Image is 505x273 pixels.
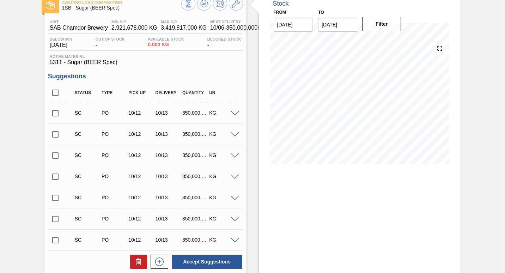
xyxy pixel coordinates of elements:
span: Active Material [50,54,241,59]
div: Status [73,90,102,95]
div: Accept Suggestions [168,254,243,269]
span: Awaiting Load Composition [62,0,181,5]
div: 350,000.000 [181,216,209,222]
div: Type [100,90,129,95]
div: Delivery [154,90,183,95]
h3: Suggestions [48,73,243,80]
button: Accept Suggestions [172,255,242,269]
div: 10/12/2025 [127,195,156,200]
div: KG [207,131,236,137]
div: KG [207,174,236,179]
div: 350,000.000 [181,195,209,200]
div: 10/13/2025 [154,131,183,137]
div: 10/12/2025 [127,131,156,137]
div: - [94,37,127,48]
div: Pick up [127,90,156,95]
div: 10/13/2025 [154,216,183,222]
span: MAX S.P. [161,20,207,24]
span: 0.000 KG [148,42,184,47]
span: Next Delivery [210,20,266,24]
div: 10/13/2025 [154,174,183,179]
span: 5311 - Sugar (BEER Spec) [50,59,241,66]
div: - [206,37,243,48]
div: Suggestion Created [73,237,102,243]
span: 1SB - Sugar (BEER Spec) [62,5,181,11]
div: Suggestion Created [73,152,102,158]
span: [DATE] [50,42,72,48]
div: Quantity [181,90,209,95]
div: Purchase order [100,237,129,243]
button: Filter [362,17,401,31]
span: Blocked Stock [207,37,241,41]
label: From [274,10,286,15]
label: to [318,10,324,15]
div: KG [207,110,236,116]
div: Purchase order [100,174,129,179]
input: mm/dd/yyyy [318,18,357,32]
span: 3,419,817.000 KG [161,25,207,31]
div: KG [207,195,236,200]
div: 10/13/2025 [154,237,183,243]
div: Delete Suggestions [127,255,147,269]
span: Out Of Stock [96,37,125,41]
div: 10/13/2025 [154,152,183,158]
div: 10/13/2025 [154,110,183,116]
div: 350,000.000 [181,237,209,243]
div: 350,000.000 [181,152,209,158]
div: UN [207,90,236,95]
div: 10/12/2025 [127,216,156,222]
div: 10/12/2025 [127,174,156,179]
div: 350,000.000 [181,174,209,179]
input: mm/dd/yyyy [274,18,313,32]
div: 10/12/2025 [127,110,156,116]
div: Suggestion Created [73,216,102,222]
div: 10/13/2025 [154,195,183,200]
span: SAB Chamdor Brewery [50,25,108,31]
div: Purchase order [100,152,129,158]
div: 10/12/2025 [127,237,156,243]
div: KG [207,216,236,222]
span: Unit [50,20,108,24]
span: Below Min [50,37,72,41]
div: Purchase order [100,131,129,137]
div: Suggestion Created [73,131,102,137]
div: KG [207,152,236,158]
div: Suggestion Created [73,110,102,116]
div: Purchase order [100,195,129,200]
div: Purchase order [100,110,129,116]
div: 10/12/2025 [127,152,156,158]
span: Available Stock [148,37,184,41]
div: KG [207,237,236,243]
div: Suggestion Created [73,195,102,200]
span: 10/06 - 350,000.000 KG [210,25,266,31]
div: Suggestion Created [73,174,102,179]
img: Ícone [46,1,55,10]
div: 350,000.000 [181,131,209,137]
div: New suggestion [147,255,168,269]
div: 350,000.000 [181,110,209,116]
span: MIN S.P. [111,20,157,24]
div: Purchase order [100,216,129,222]
span: 2,921,678.000 KG [111,25,157,31]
